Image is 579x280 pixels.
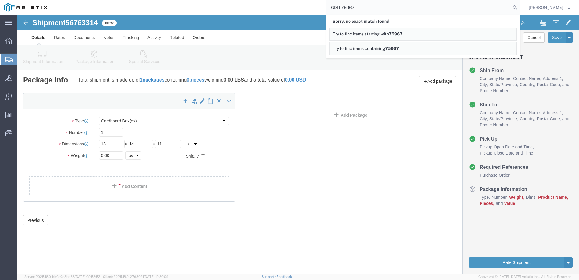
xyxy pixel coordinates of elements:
div: Sorry, no exact match found [329,15,517,28]
span: 75967 [385,46,399,51]
img: logo [4,3,47,12]
a: Support [262,275,277,278]
span: Dylan Jewell [529,4,563,11]
span: Try to find items starting with [333,32,389,36]
button: [PERSON_NAME] [528,4,571,11]
span: Server: 2025.18.0-bb0e0c2bd68 [24,275,100,278]
span: [DATE] 10:20:09 [144,275,168,278]
iframe: FS Legacy Container [17,15,579,274]
span: Try to find items containing [333,46,385,51]
span: 75967 [389,32,402,36]
span: Copyright © [DATE]-[DATE] Agistix Inc., All Rights Reserved [478,274,572,279]
input: Search for shipment number, reference number [326,0,511,15]
a: Feedback [276,275,292,278]
span: Client: 2025.18.0-27d3021 [103,275,168,278]
span: [DATE] 09:52:52 [75,275,100,278]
